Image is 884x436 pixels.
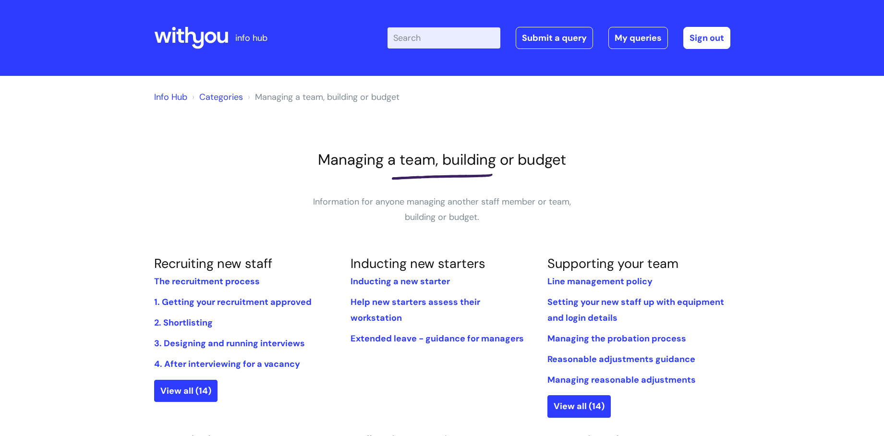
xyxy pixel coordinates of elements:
a: 1. Getting your recruitment approved [154,296,312,308]
p: Information for anyone managing another staff member or team, building or budget. [298,194,586,225]
a: Categories [199,91,243,103]
a: View all (14) [547,395,611,417]
a: 2. Shortlisting [154,317,213,328]
a: Extended leave - guidance for managers [351,333,524,344]
a: Line management policy [547,276,653,287]
a: Managing the probation process [547,333,686,344]
a: Submit a query [516,27,593,49]
h1: Managing a team, building or budget [154,151,730,169]
li: Solution home [190,89,243,105]
a: Reasonable adjustments guidance [547,353,695,365]
a: Setting your new staff up with equipment and login details [547,296,724,323]
a: Inducting new starters [351,255,485,272]
a: Info Hub [154,91,187,103]
a: My queries [608,27,668,49]
a: Inducting a new starter [351,276,450,287]
a: 3. Designing and running interviews [154,338,305,349]
div: | - [388,27,730,49]
a: Managing reasonable adjustments [547,374,696,386]
p: info hub [235,30,267,46]
a: Recruiting new staff [154,255,272,272]
a: 4. After interviewing for a vacancy [154,358,300,370]
a: Help new starters assess their workstation [351,296,480,323]
li: Managing a team, building or budget [245,89,400,105]
a: Sign out [683,27,730,49]
input: Search [388,27,500,48]
a: Supporting your team [547,255,678,272]
a: View all (14) [154,380,218,402]
a: The recruitment process [154,276,260,287]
